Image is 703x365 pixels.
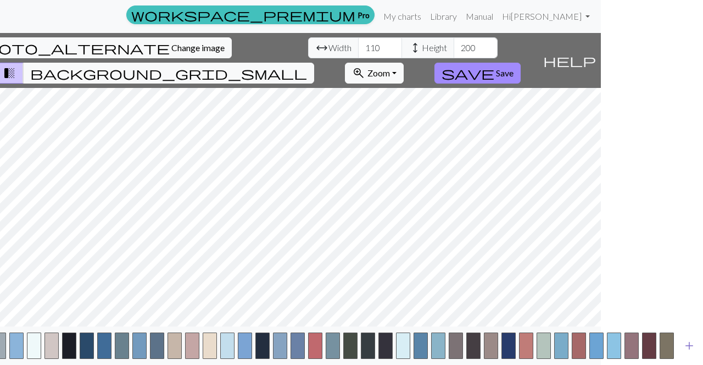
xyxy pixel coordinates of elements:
a: Library [426,5,461,27]
span: Height [422,41,447,54]
span: add [683,338,696,353]
span: Width [328,41,351,54]
span: Change image [171,42,225,53]
a: My charts [379,5,426,27]
a: Hi[PERSON_NAME] [498,5,594,27]
a: Pro [126,5,375,24]
a: Manual [461,5,498,27]
span: height [409,40,422,56]
button: Add color [676,335,703,356]
span: help [543,53,596,68]
button: Zoom [345,63,404,84]
span: Zoom [367,68,390,78]
button: Save [434,63,521,84]
span: workspace_premium [131,7,355,23]
span: Save [496,68,514,78]
span: transition_fade [3,65,16,81]
span: zoom_in [352,65,365,81]
span: arrow_range [315,40,328,56]
span: save [442,65,494,81]
span: background_grid_small [30,65,307,81]
button: Help [538,33,601,88]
